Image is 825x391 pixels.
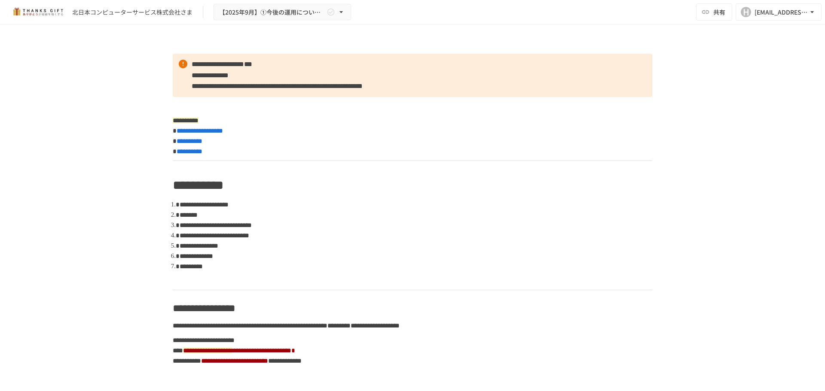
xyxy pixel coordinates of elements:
button: 【2025年9月】①今後の運用についてのご案内/THANKS GIFTキックオフMTG [214,4,351,21]
span: 共有 [713,7,725,17]
button: H[EMAIL_ADDRESS][DOMAIN_NAME] [736,3,822,21]
img: mMP1OxWUAhQbsRWCurg7vIHe5HqDpP7qZo7fRoNLXQh [10,5,65,19]
button: 共有 [696,3,732,21]
div: 北日本コンピューターサービス株式会社さま [72,8,192,17]
div: [EMAIL_ADDRESS][DOMAIN_NAME] [755,7,808,18]
div: H [741,7,751,17]
span: 【2025年9月】①今後の運用についてのご案内/THANKS GIFTキックオフMTG [219,7,325,18]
